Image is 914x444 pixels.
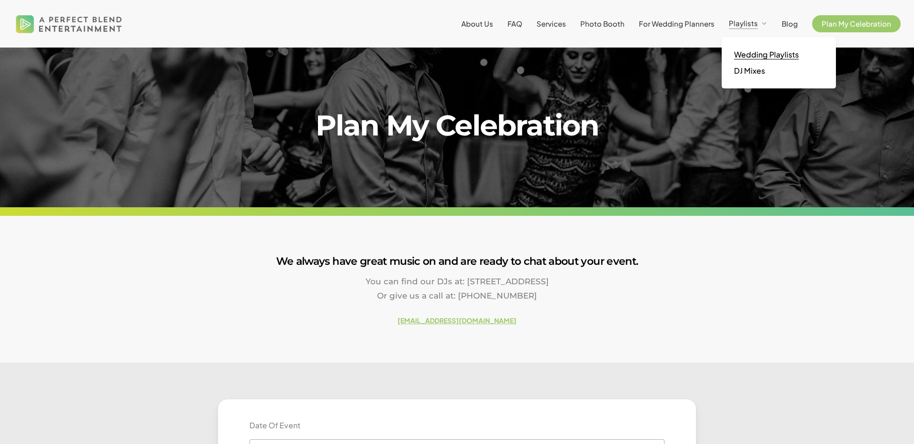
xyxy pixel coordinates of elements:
a: DJ Mixes [731,63,826,79]
span: FAQ [507,19,522,28]
label: Date Of Event [242,420,308,431]
span: Photo Booth [580,19,625,28]
a: For Wedding Planners [639,20,715,28]
span: For Wedding Planners [639,19,715,28]
a: Services [536,20,566,28]
a: Wedding Playlists [731,47,826,63]
a: FAQ [507,20,522,28]
span: Or give us a call at: [PHONE_NUMBER] [377,291,537,300]
span: Wedding Playlists [734,49,799,59]
span: About Us [461,19,493,28]
a: Playlists [729,19,767,28]
span: Playlists [729,19,758,28]
a: About Us [461,20,493,28]
a: Blog [782,20,798,28]
span: Blog [782,19,798,28]
span: You can find our DJs at: [STREET_ADDRESS] [366,277,549,286]
span: Plan My Celebration [822,19,891,28]
img: A Perfect Blend Entertainment [13,7,125,41]
span: Services [536,19,566,28]
h1: Plan My Celebration [218,111,695,140]
a: Photo Booth [580,20,625,28]
a: [EMAIL_ADDRESS][DOMAIN_NAME] [397,316,517,325]
a: Plan My Celebration [812,20,901,28]
span: DJ Mixes [734,66,765,76]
